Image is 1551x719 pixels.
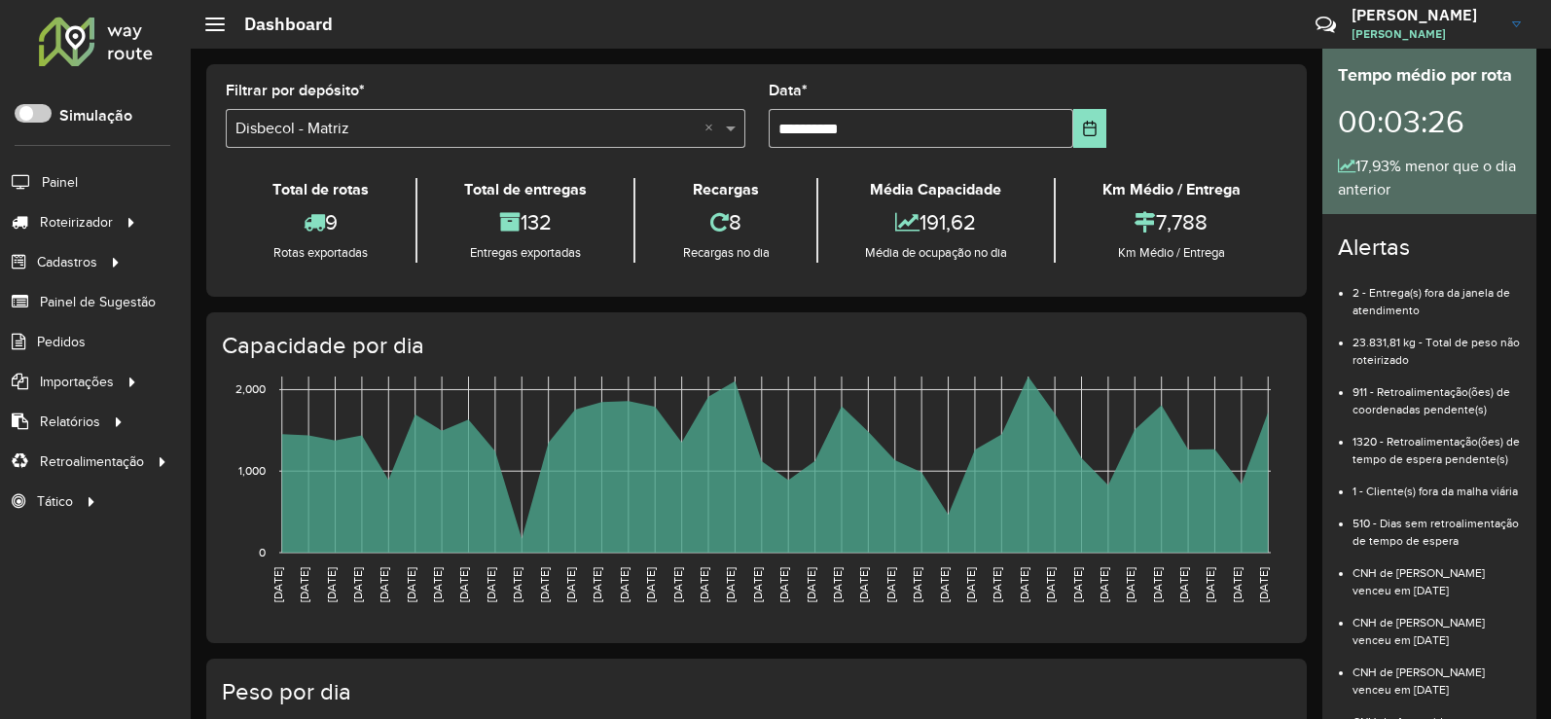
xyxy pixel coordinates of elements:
[538,567,551,602] text: [DATE]
[222,678,1287,706] h4: Peso por dia
[37,252,97,272] span: Cadastros
[298,567,310,602] text: [DATE]
[1071,567,1084,602] text: [DATE]
[1338,155,1521,201] div: 17,93% menor que o dia anterior
[40,372,114,392] span: Importações
[1353,599,1521,649] li: CNH de [PERSON_NAME] venceu em [DATE]
[1231,567,1244,602] text: [DATE]
[1353,550,1521,599] li: CNH de [PERSON_NAME] venceu em [DATE]
[40,451,144,472] span: Retroalimentação
[704,117,721,140] span: Clear all
[640,243,811,263] div: Recargas no dia
[1073,109,1106,148] button: Choose Date
[271,567,284,602] text: [DATE]
[724,567,737,602] text: [DATE]
[1353,649,1521,699] li: CNH de [PERSON_NAME] venceu em [DATE]
[231,178,411,201] div: Total de rotas
[1338,89,1521,155] div: 00:03:26
[1338,62,1521,89] div: Tempo médio por rota
[511,567,523,602] text: [DATE]
[777,567,790,602] text: [DATE]
[564,567,577,602] text: [DATE]
[42,172,78,193] span: Painel
[1338,234,1521,262] h4: Alertas
[640,201,811,243] div: 8
[591,567,603,602] text: [DATE]
[231,201,411,243] div: 9
[857,567,870,602] text: [DATE]
[1018,567,1030,602] text: [DATE]
[222,332,1287,360] h4: Capacidade por dia
[40,292,156,312] span: Painel de Sugestão
[671,567,684,602] text: [DATE]
[259,546,266,558] text: 0
[235,383,266,396] text: 2,000
[1098,567,1110,602] text: [DATE]
[823,178,1049,201] div: Média Capacidade
[1305,4,1347,46] a: Contato Rápido
[751,567,764,602] text: [DATE]
[231,243,411,263] div: Rotas exportadas
[1124,567,1136,602] text: [DATE]
[325,567,338,602] text: [DATE]
[422,178,629,201] div: Total de entregas
[769,79,808,102] label: Data
[226,79,365,102] label: Filtrar por depósito
[884,567,897,602] text: [DATE]
[457,567,470,602] text: [DATE]
[1353,369,1521,418] li: 911 - Retroalimentação(ões) de coordenadas pendente(s)
[1353,418,1521,468] li: 1320 - Retroalimentação(ões) de tempo de espera pendente(s)
[618,567,631,602] text: [DATE]
[911,567,923,602] text: [DATE]
[640,178,811,201] div: Recargas
[1061,201,1282,243] div: 7,788
[37,491,73,512] span: Tático
[351,567,364,602] text: [DATE]
[1353,468,1521,500] li: 1 - Cliente(s) fora da malha viária
[964,567,977,602] text: [DATE]
[1353,500,1521,550] li: 510 - Dias sem retroalimentação de tempo de espera
[238,464,266,477] text: 1,000
[422,201,629,243] div: 132
[40,212,113,233] span: Roteirizador
[1061,243,1282,263] div: Km Médio / Entrega
[1044,567,1057,602] text: [DATE]
[698,567,710,602] text: [DATE]
[1352,25,1497,43] span: [PERSON_NAME]
[831,567,844,602] text: [DATE]
[37,332,86,352] span: Pedidos
[1353,270,1521,319] li: 2 - Entrega(s) fora da janela de atendimento
[644,567,657,602] text: [DATE]
[823,243,1049,263] div: Média de ocupação no dia
[378,567,390,602] text: [DATE]
[823,201,1049,243] div: 191,62
[59,104,132,127] label: Simulação
[405,567,417,602] text: [DATE]
[1061,178,1282,201] div: Km Médio / Entrega
[1151,567,1164,602] text: [DATE]
[805,567,817,602] text: [DATE]
[225,14,333,35] h2: Dashboard
[1257,567,1270,602] text: [DATE]
[40,412,100,432] span: Relatórios
[431,567,444,602] text: [DATE]
[1204,567,1216,602] text: [DATE]
[1352,6,1497,24] h3: [PERSON_NAME]
[938,567,951,602] text: [DATE]
[485,567,497,602] text: [DATE]
[1353,319,1521,369] li: 23.831,81 kg - Total de peso não roteirizado
[1177,567,1190,602] text: [DATE]
[422,243,629,263] div: Entregas exportadas
[991,567,1003,602] text: [DATE]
